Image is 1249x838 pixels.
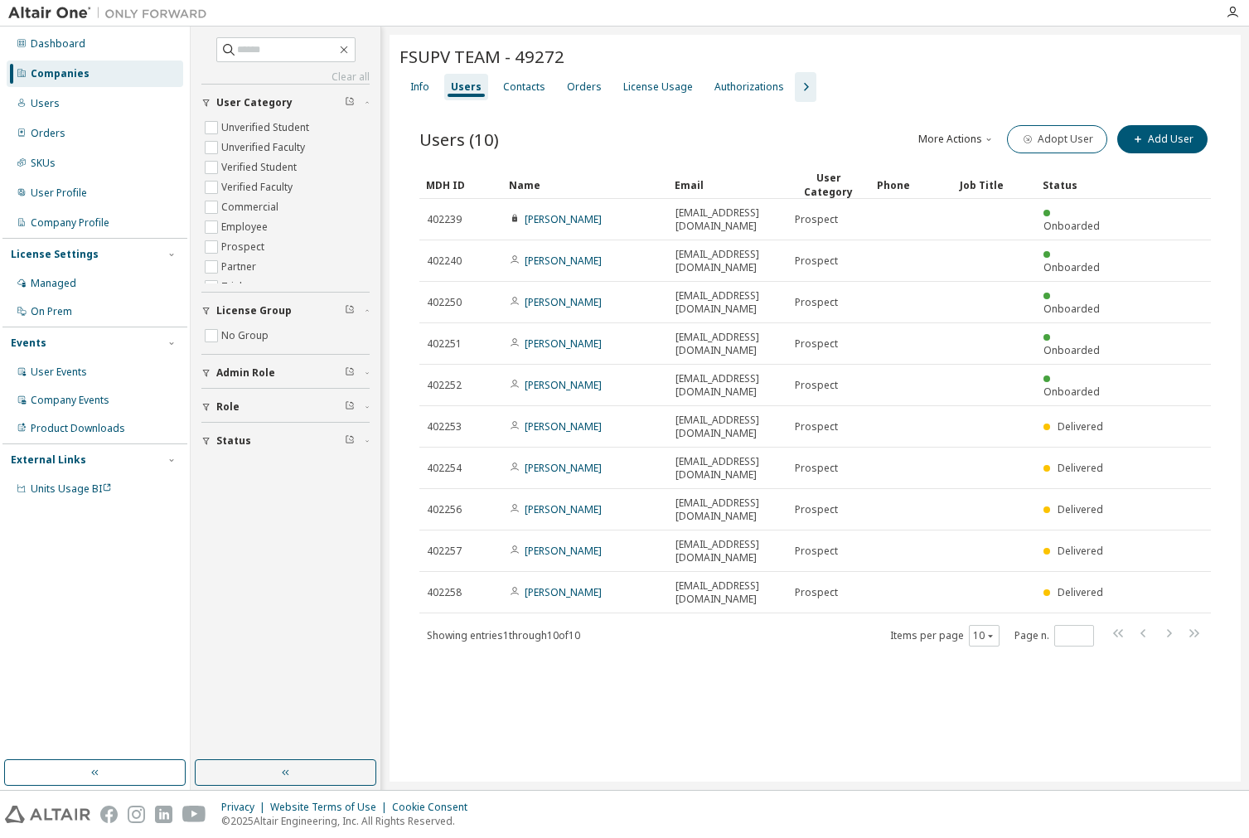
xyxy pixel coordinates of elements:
[11,337,46,350] div: Events
[795,503,838,516] span: Prospect
[31,422,125,435] div: Product Downloads
[795,213,838,226] span: Prospect
[427,420,462,434] span: 402253
[201,70,370,84] a: Clear all
[155,806,172,823] img: linkedin.svg
[345,400,355,414] span: Clear filter
[31,216,109,230] div: Company Profile
[392,801,477,814] div: Cookie Consent
[221,138,308,157] label: Unverified Faculty
[1043,343,1100,357] span: Onboarded
[128,806,145,823] img: instagram.svg
[877,172,946,198] div: Phone
[31,186,87,200] div: User Profile
[917,125,997,153] button: More Actions
[201,293,370,329] button: License Group
[525,502,602,516] a: [PERSON_NAME]
[795,420,838,434] span: Prospect
[31,97,60,110] div: Users
[31,394,109,407] div: Company Events
[221,197,282,217] label: Commercial
[525,212,602,226] a: [PERSON_NAME]
[216,96,293,109] span: User Category
[675,414,780,440] span: [EMAIL_ADDRESS][DOMAIN_NAME]
[1058,461,1103,475] span: Delivered
[426,172,496,198] div: MDH ID
[31,482,112,496] span: Units Usage BI
[31,67,90,80] div: Companies
[675,538,780,564] span: [EMAIL_ADDRESS][DOMAIN_NAME]
[201,423,370,459] button: Status
[795,337,838,351] span: Prospect
[525,295,602,309] a: [PERSON_NAME]
[201,85,370,121] button: User Category
[675,172,781,198] div: Email
[201,389,370,425] button: Role
[794,171,864,199] div: User Category
[345,96,355,109] span: Clear filter
[960,172,1029,198] div: Job Title
[427,254,462,268] span: 402240
[525,461,602,475] a: [PERSON_NAME]
[567,80,602,94] div: Orders
[525,254,602,268] a: [PERSON_NAME]
[509,172,661,198] div: Name
[216,434,251,448] span: Status
[410,80,429,94] div: Info
[525,585,602,599] a: [PERSON_NAME]
[201,355,370,391] button: Admin Role
[1058,544,1103,558] span: Delivered
[795,379,838,392] span: Prospect
[427,462,462,475] span: 402254
[1007,125,1107,153] button: Adopt User
[5,806,90,823] img: altair_logo.svg
[623,80,693,94] div: License Usage
[795,462,838,475] span: Prospect
[795,296,838,309] span: Prospect
[890,625,1000,647] span: Items per page
[795,545,838,558] span: Prospect
[221,157,300,177] label: Verified Student
[525,337,602,351] a: [PERSON_NAME]
[1117,125,1208,153] button: Add User
[973,629,995,642] button: 10
[675,579,780,606] span: [EMAIL_ADDRESS][DOMAIN_NAME]
[525,544,602,558] a: [PERSON_NAME]
[221,118,312,138] label: Unverified Student
[1058,502,1103,516] span: Delivered
[427,296,462,309] span: 402250
[795,254,838,268] span: Prospect
[525,378,602,392] a: [PERSON_NAME]
[427,337,462,351] span: 402251
[31,127,65,140] div: Orders
[427,213,462,226] span: 402239
[11,453,86,467] div: External Links
[345,366,355,380] span: Clear filter
[1058,419,1103,434] span: Delivered
[221,237,268,257] label: Prospect
[345,434,355,448] span: Clear filter
[8,5,215,22] img: Altair One
[31,366,87,379] div: User Events
[419,128,499,151] span: Users (10)
[182,806,206,823] img: youtube.svg
[345,304,355,317] span: Clear filter
[525,419,602,434] a: [PERSON_NAME]
[221,801,270,814] div: Privacy
[221,326,272,346] label: No Group
[675,331,780,357] span: [EMAIL_ADDRESS][DOMAIN_NAME]
[1058,585,1103,599] span: Delivered
[1014,625,1094,647] span: Page n.
[1043,172,1112,198] div: Status
[100,806,118,823] img: facebook.svg
[31,157,56,170] div: SKUs
[675,372,780,399] span: [EMAIL_ADDRESS][DOMAIN_NAME]
[221,257,259,277] label: Partner
[1043,219,1100,233] span: Onboarded
[221,177,296,197] label: Verified Faculty
[31,277,76,290] div: Managed
[675,289,780,316] span: [EMAIL_ADDRESS][DOMAIN_NAME]
[675,248,780,274] span: [EMAIL_ADDRESS][DOMAIN_NAME]
[675,206,780,233] span: [EMAIL_ADDRESS][DOMAIN_NAME]
[221,217,271,237] label: Employee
